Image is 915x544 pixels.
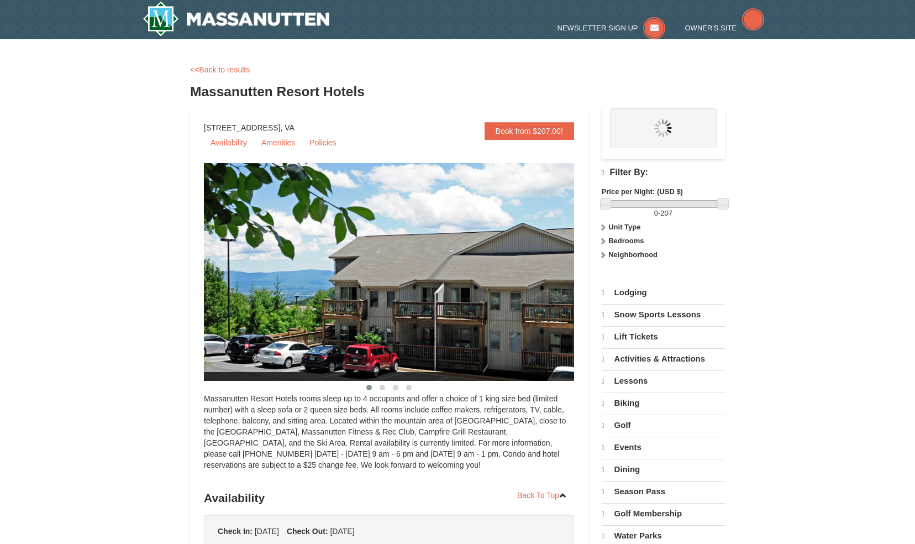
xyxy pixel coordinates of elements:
[602,393,725,414] a: Biking
[685,24,737,32] span: Owner's Site
[602,187,683,196] strong: Price per Night: (USD $)
[204,393,574,482] div: Massanutten Resort Hotels rooms sleep up to 4 occupants and offer a choice of 1 king size bed (li...
[654,119,672,137] img: wait.gif
[558,24,638,32] span: Newsletter Sign Up
[204,487,574,509] h3: Availability
[602,208,725,219] label: -
[654,209,658,217] span: 0
[602,370,725,391] a: Lessons
[143,1,329,36] a: Massanutten Resort
[602,304,725,325] a: Snow Sports Lessons
[602,283,725,303] a: Lodging
[510,487,574,504] a: Back To Top
[303,134,343,151] a: Policies
[190,65,250,74] a: <<Back to results
[255,134,302,151] a: Amenities
[602,481,725,502] a: Season Pass
[660,209,672,217] span: 207
[255,527,279,536] span: [DATE]
[602,437,725,458] a: Events
[204,134,254,151] a: Availability
[602,348,725,369] a: Activities & Attractions
[143,1,329,36] img: Massanutten Resort Logo
[608,223,640,231] strong: Unit Type
[218,527,253,536] strong: Check In:
[602,168,725,178] h4: Filter By:
[287,527,328,536] strong: Check Out:
[685,24,765,32] a: Owner's Site
[558,24,666,32] a: Newsletter Sign Up
[608,237,644,245] strong: Bedrooms
[608,250,658,259] strong: Neighborhood
[602,503,725,524] a: Golf Membership
[190,81,725,103] h3: Massanutten Resort Hotels
[485,122,574,140] a: Book from $207.00!
[330,527,354,536] span: [DATE]
[602,326,725,347] a: Lift Tickets
[204,163,602,381] img: 19219026-1-e3b4ac8e.jpg
[602,459,725,480] a: Dining
[602,415,725,436] a: Golf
